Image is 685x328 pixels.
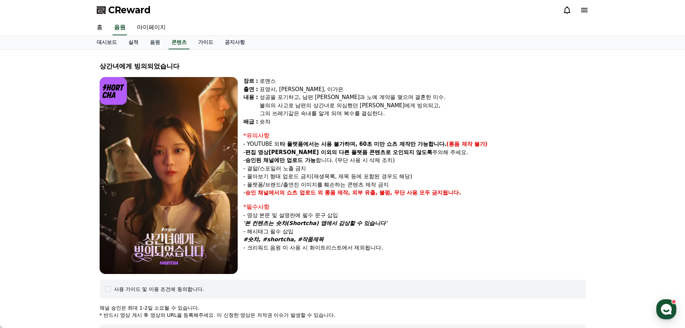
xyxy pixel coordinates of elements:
a: 공지사항 [219,36,251,49]
a: 대시보드 [91,36,123,49]
p: - 주의해 주세요. [243,148,586,157]
div: 불의의 사고로 남편의 상간녀로 의심했던 [PERSON_NAME]에게 빙의되고, [260,102,586,110]
div: 그의 쓰레기같은 속내를 알게 되며 복수를 결심한다. [260,109,586,118]
div: 장르 : [243,77,258,85]
strong: 편집 영상[PERSON_NAME] 이외의 [245,149,337,156]
em: #숏챠, #shortcha, #작품제목 [243,236,324,243]
p: - 결말/스포일러 노출 금지 [243,165,586,173]
a: 콘텐츠 [169,36,189,49]
div: *필수사항 [243,203,586,211]
p: * 반드시 영상 게시 후 영상의 URL을 등록해주세요. 미 신청한 영상은 저작권 이슈가 발생할 수 있습니다. [100,311,586,319]
p: - 플랫폼/브랜드/출연진 이미지를 훼손하는 콘텐츠 제작 금지 [243,181,586,189]
div: 출연 : [243,85,258,94]
p: - 영상 본문 및 설명란에 필수 문구 삽입 [243,211,586,220]
p: - 몰아보기 형태 업로드 금지(재생목록, 제목 등에 포함된 경우도 해당) [243,172,586,181]
a: 음원 [144,36,166,49]
a: 홈 [91,20,108,35]
a: 음원 [113,20,127,35]
div: 상간녀에게 빙의되었습니다 [100,61,586,71]
p: - 합니다. (무단 사용 시 삭제 조치) [243,156,586,165]
div: 로맨스 [260,77,586,85]
img: video [100,77,238,274]
div: 성공을 포기하고, 남편 [PERSON_NAME]과 노예 계약을 맺으며 결혼한 미수. [260,93,586,102]
em: '본 컨텐츠는 숏챠(Shortcha) 앱에서 감상할 수 있습니다' [243,220,387,226]
div: *유의사항 [243,131,586,140]
div: 숏챠 [260,118,586,126]
a: 마이페이지 [131,20,172,35]
strong: 승인된 채널에만 업로드 가능 [245,157,316,163]
strong: (롱폼 제작 불가) [447,141,488,147]
strong: 롱폼 제작, 외부 유출, 불펌, 무단 사용 모두 금지됩니다. [325,189,461,196]
div: 표영서, [PERSON_NAME], 이가은 [260,85,586,94]
div: 배급 : [243,118,258,126]
p: 채널 승인은 최대 1-2일 소요될 수 있습니다. [100,304,586,311]
div: 사용 가이드 및 이용 조건에 동의합니다. [114,286,204,293]
p: - 크리워드 음원 미 사용 시 화이트리스트에서 제외됩니다. [243,244,586,252]
p: - [243,189,586,197]
strong: 승인 채널에서의 쇼츠 업로드 외 [245,189,323,196]
a: CReward [97,4,151,16]
a: 가이드 [192,36,219,49]
p: - YOUTUBE 외 [243,140,586,148]
div: 내용 : [243,93,258,118]
a: 실적 [123,36,144,49]
span: CReward [108,4,151,16]
img: logo [100,77,127,105]
p: - 해시태그 필수 삽입 [243,228,586,236]
strong: 다른 플랫폼 콘텐츠로 오인되지 않도록 [339,149,433,156]
strong: 타 플랫폼에서는 사용 불가하며, 60초 미만 쇼츠 제작만 가능합니다. [280,141,447,147]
